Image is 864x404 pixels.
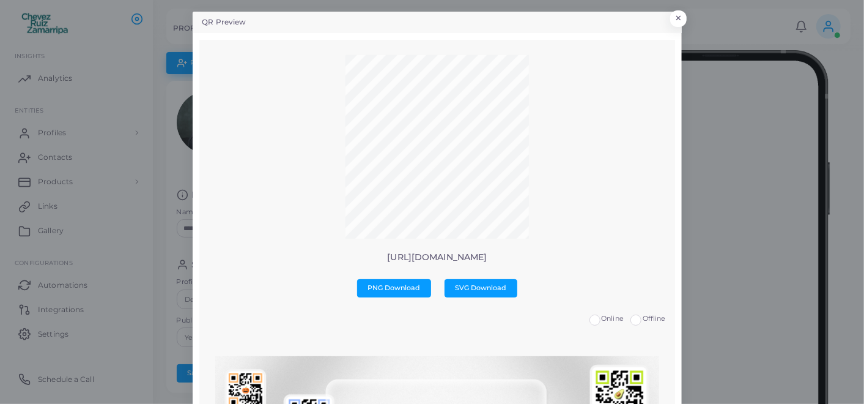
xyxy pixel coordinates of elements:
[670,10,687,26] button: Close
[601,314,624,323] span: Online
[367,283,420,292] span: PNG Download
[209,252,665,263] p: [URL][DOMAIN_NAME]
[202,17,246,28] h5: QR Preview
[357,279,431,297] button: PNG Download
[455,283,506,292] span: SVG Download
[643,314,666,323] span: Offline
[445,279,517,297] button: SVG Download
